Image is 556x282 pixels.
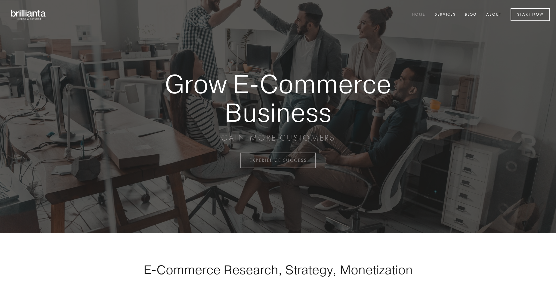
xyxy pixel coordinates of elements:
a: Home [408,10,429,20]
img: brillianta - research, strategy, marketing [6,6,51,23]
a: About [482,10,505,20]
p: GAIN MORE CUSTOMERS [144,132,412,143]
h1: E-Commerce Research, Strategy, Monetization [125,262,431,277]
a: Blog [461,10,481,20]
a: Services [431,10,460,20]
a: EXPERIENCE SUCCESS [240,153,316,168]
a: Start Now [511,8,550,21]
strong: Grow E-Commerce Business [144,70,412,126]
